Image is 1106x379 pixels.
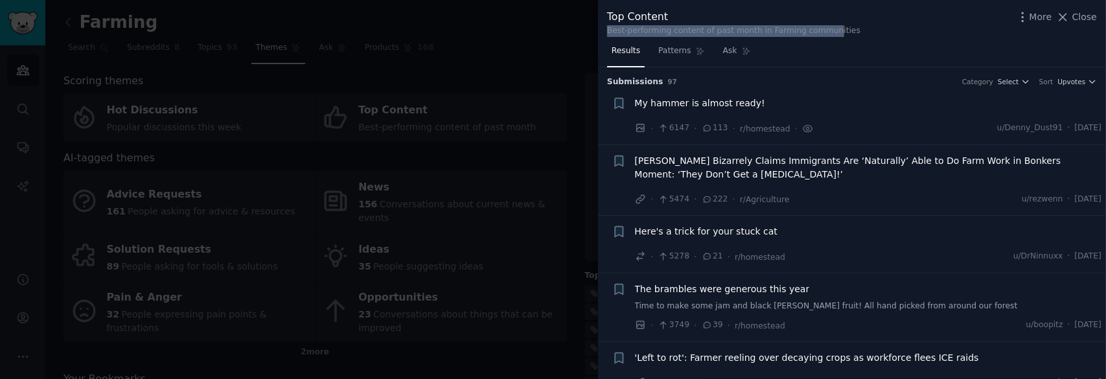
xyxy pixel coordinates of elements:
[651,192,653,206] span: ·
[635,282,810,296] a: The brambles were generous this year
[1068,319,1070,331] span: ·
[795,122,798,135] span: ·
[732,122,735,135] span: ·
[694,250,697,264] span: ·
[612,45,640,57] span: Results
[732,192,735,206] span: ·
[694,122,697,135] span: ·
[998,77,1019,86] span: Select
[702,122,728,134] span: 113
[998,77,1030,86] button: Select
[719,41,755,67] a: Ask
[607,41,645,67] a: Results
[651,319,653,332] span: ·
[1075,122,1101,134] span: [DATE]
[694,192,697,206] span: ·
[658,45,691,57] span: Patterns
[740,124,790,133] span: r/homestead
[1016,10,1052,24] button: More
[1039,77,1054,86] div: Sort
[635,351,979,365] a: 'Left to rot': Farmer reeling over decaying crops as workforce flees ICE raids
[702,194,728,205] span: 222
[694,319,697,332] span: ·
[1026,319,1063,331] span: u/boopitz
[962,77,993,86] div: Category
[1057,77,1085,86] span: Upvotes
[1068,122,1070,134] span: ·
[1068,194,1070,205] span: ·
[607,25,860,37] div: Best-performing content of past month in Farming communities
[728,250,730,264] span: ·
[702,251,723,262] span: 21
[1072,10,1097,24] span: Close
[635,97,765,110] a: My hammer is almost ready!
[658,319,689,331] span: 3749
[740,195,790,204] span: r/Agriculture
[1075,251,1101,262] span: [DATE]
[1056,10,1097,24] button: Close
[1068,251,1070,262] span: ·
[658,194,689,205] span: 5474
[651,122,653,135] span: ·
[635,301,1102,312] a: Time to make some jam and black [PERSON_NAME] fruit! All hand picked from around our forest
[607,9,860,25] div: Top Content
[735,321,785,330] span: r/homestead
[1013,251,1063,262] span: u/DrNinnuxx
[658,122,689,134] span: 6147
[1075,319,1101,331] span: [DATE]
[658,251,689,262] span: 5278
[651,250,653,264] span: ·
[702,319,723,331] span: 39
[607,76,663,88] span: Submission s
[1057,77,1097,86] button: Upvotes
[723,45,737,57] span: Ask
[1022,194,1063,205] span: u/rezwenn
[668,78,678,86] span: 97
[1030,10,1052,24] span: More
[735,253,785,262] span: r/homestead
[997,122,1063,134] span: u/Denny_Dust91
[635,225,778,238] a: Here's a trick for your stuck cat
[1075,194,1101,205] span: [DATE]
[635,154,1102,181] a: [PERSON_NAME] Bizarrely Claims Immigrants Are ‘Naturally’ Able to Do Farm Work in Bonkers Moment:...
[728,319,730,332] span: ·
[654,41,709,67] a: Patterns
